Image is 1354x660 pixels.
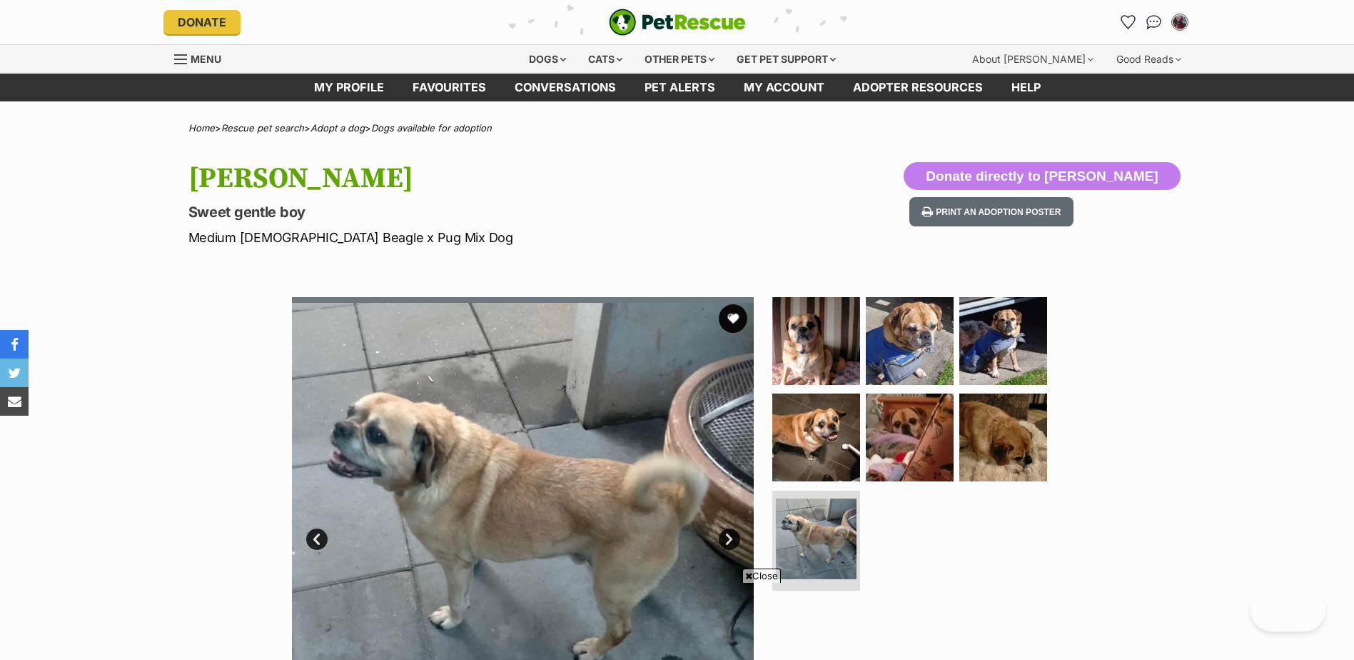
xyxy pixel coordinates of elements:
button: Print an adoption poster [909,197,1073,226]
img: Photo of Vinnie [866,297,954,385]
a: My account [729,74,839,101]
img: Nina lenk profile pic [1173,15,1187,29]
a: Menu [174,45,231,71]
a: Favourites [398,74,500,101]
span: Close [742,569,781,583]
img: logo-e224e6f780fb5917bec1dbf3a21bbac754714ae5b6737aabdf751b685950b380.svg [609,9,746,36]
div: > > > [153,123,1202,134]
a: Prev [306,529,328,550]
a: Next [719,529,740,550]
a: Home [188,122,215,134]
button: Donate directly to [PERSON_NAME] [904,162,1180,191]
h1: [PERSON_NAME] [188,162,792,195]
button: favourite [719,304,747,333]
a: Help [997,74,1055,101]
img: Photo of Vinnie [866,394,954,481]
p: Sweet gentle boy [188,202,792,222]
a: Adopt a dog [310,122,365,134]
a: Conversations [1143,11,1166,34]
ul: Account quick links [1117,11,1191,34]
div: Dogs [519,45,576,74]
img: Photo of Vinnie [776,499,857,579]
div: Cats [578,45,632,74]
a: conversations [500,74,630,101]
a: Adopter resources [839,74,997,101]
p: Medium [DEMOGRAPHIC_DATA] Beagle x Pug Mix Dog [188,228,792,247]
img: Photo of Vinnie [959,394,1047,481]
button: My account [1168,11,1191,34]
a: Dogs available for adoption [371,122,492,134]
iframe: Help Scout Beacon - Open [1251,589,1325,631]
a: Favourites [1117,11,1140,34]
span: Menu [191,53,221,65]
div: Get pet support [727,45,846,74]
div: Other pets [635,45,724,74]
div: Good Reads [1106,45,1191,74]
iframe: Advertisement [418,589,937,653]
a: My profile [300,74,398,101]
a: Rescue pet search [221,122,304,134]
a: PetRescue [609,9,746,36]
a: Pet alerts [630,74,729,101]
a: Donate [163,10,241,34]
div: About [PERSON_NAME] [962,45,1103,74]
img: Photo of Vinnie [959,297,1047,385]
img: chat-41dd97257d64d25036548639549fe6c8038ab92f7586957e7f3b1b290dea8141.svg [1146,15,1161,29]
img: Photo of Vinnie [772,394,860,481]
img: Photo of Vinnie [772,297,860,385]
